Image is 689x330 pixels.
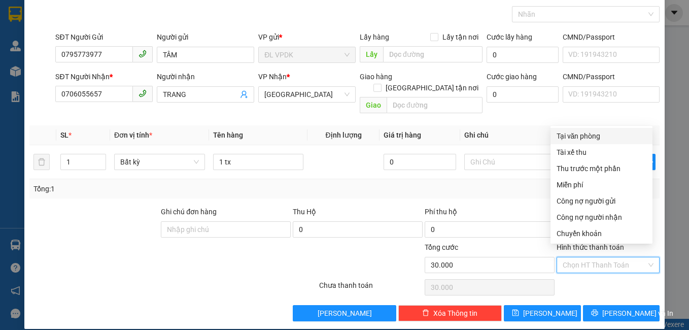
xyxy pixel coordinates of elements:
input: Ghi chú đơn hàng [161,221,291,238]
th: Ghi chú [460,125,559,145]
div: VP gửi [258,31,356,43]
div: Người gửi [157,31,254,43]
span: Bất kỳ [120,154,199,170]
span: Lấy hàng [360,33,389,41]
div: Chuyển khoản [557,228,646,239]
div: CMND/Passport [563,31,660,43]
label: Cước giao hàng [487,73,537,81]
span: Giao hàng [360,73,392,81]
span: Định lượng [326,131,362,139]
input: Dọc đường [387,97,483,113]
div: Công nợ người gửi [557,195,646,207]
div: Cước gửi hàng sẽ được ghi vào công nợ của người gửi [550,193,652,209]
input: Cước lấy hàng [487,47,559,63]
span: phone [139,89,147,97]
input: 0 [384,154,456,170]
div: Công nợ người nhận [557,212,646,223]
label: Ghi chú đơn hàng [161,208,217,216]
button: delete [33,154,50,170]
div: Phí thu hộ [425,206,555,221]
div: SĐT Người Nhận [55,71,153,82]
span: Giao [360,97,387,113]
span: Đơn vị tính [114,131,152,139]
span: SL [60,131,68,139]
span: Tổng cước [425,243,458,251]
span: Giá trị hàng [384,131,421,139]
input: Dọc đường [383,46,483,62]
input: Ghi Chú [464,154,555,170]
span: [GEOGRAPHIC_DATA] tận nơi [382,82,483,93]
span: user-add [240,90,248,98]
span: save [512,309,519,317]
span: Lấy tận nơi [438,31,483,43]
button: deleteXóa Thông tin [398,305,502,321]
span: Tên hàng [213,131,243,139]
span: [PERSON_NAME] [318,308,372,319]
div: Tài xế thu [557,147,646,158]
div: Chưa thanh toán [318,280,424,298]
button: printer[PERSON_NAME] và In [583,305,660,321]
span: Xóa Thông tin [433,308,477,319]
div: Miễn phí [557,179,646,190]
span: delete [422,309,429,317]
span: VP Nhận [258,73,287,81]
label: Cước lấy hàng [487,33,532,41]
input: VD: Bàn, Ghế [213,154,304,170]
span: [PERSON_NAME] [523,308,577,319]
span: printer [591,309,598,317]
div: Thu trước một phần [557,163,646,174]
div: CMND/Passport [563,71,660,82]
span: Lấy [360,46,383,62]
button: [PERSON_NAME] [293,305,396,321]
div: Người nhận [157,71,254,82]
button: save[PERSON_NAME] [504,305,581,321]
span: phone [139,50,147,58]
label: Hình thức thanh toán [557,243,624,251]
div: Cước gửi hàng sẽ được ghi vào công nợ của người nhận [550,209,652,225]
div: Tổng: 1 [33,183,267,194]
span: ĐL VPDK [264,47,350,62]
div: SĐT Người Gửi [55,31,153,43]
input: Cước giao hàng [487,86,559,103]
div: Tại văn phòng [557,130,646,142]
span: Thu Hộ [293,208,316,216]
span: [PERSON_NAME] và In [602,308,673,319]
span: ĐL Quận 5 [264,87,350,102]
